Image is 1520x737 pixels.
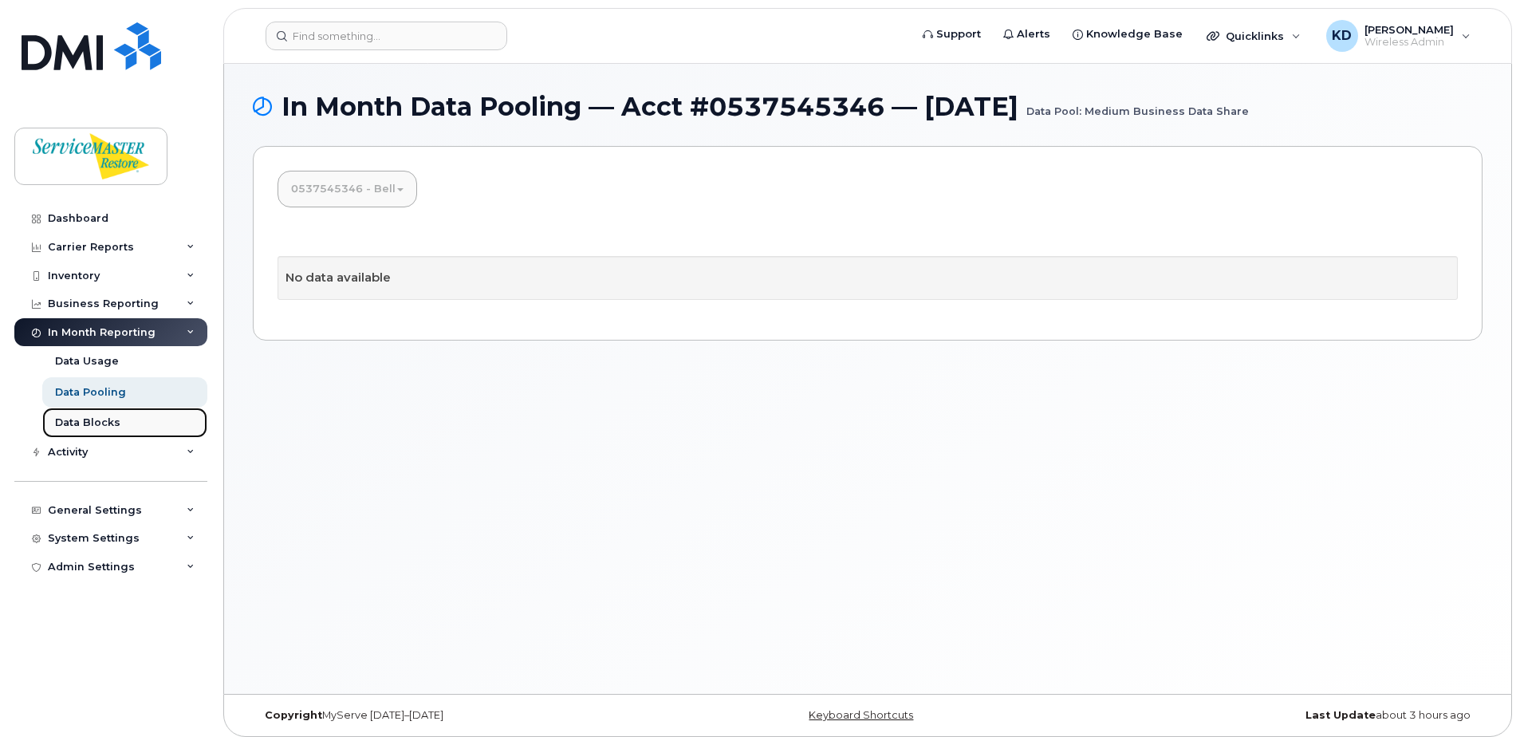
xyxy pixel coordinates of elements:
[253,93,1483,120] h1: In Month Data Pooling — Acct #0537545346 — [DATE]
[1305,709,1376,721] strong: Last Update
[278,171,416,207] a: 0537545346 - Bell
[1026,93,1249,117] small: Data Pool: Medium Business Data Share
[253,709,663,722] div: MyServe [DATE]–[DATE]
[1073,709,1483,722] div: about 3 hours ago
[809,709,913,721] a: Keyboard Shortcuts
[265,709,322,721] strong: Copyright
[285,271,1450,285] h4: No data available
